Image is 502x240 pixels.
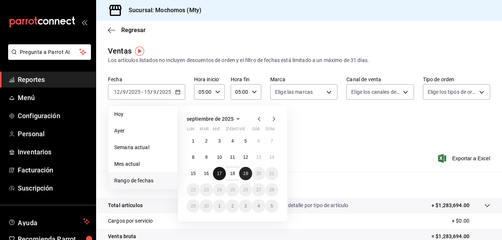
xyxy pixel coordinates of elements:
[135,47,144,56] img: Tooltip marker
[18,111,90,121] span: Configuración
[114,110,172,118] span: Hoy
[187,183,200,196] button: 22 de septiembre de 2025
[252,167,265,180] button: 20 de septiembre de 2025
[226,151,239,164] button: 11 de septiembre de 2025
[159,89,172,95] input: ----
[18,183,90,193] span: Suscripción
[128,89,141,95] input: ----
[252,134,265,148] button: 6 de septiembre de 2025
[252,151,265,164] button: 13 de septiembre de 2025
[192,138,194,144] abbr: 1 de septiembre de 2025
[230,187,235,192] abbr: 25 de septiembre de 2025
[239,127,245,134] abbr: viernes
[269,171,274,176] abbr: 21 de septiembre de 2025
[187,134,200,148] button: 1 de septiembre de 2025
[265,151,278,164] button: 14 de septiembre de 2025
[256,187,261,192] abbr: 27 de septiembre de 2025
[231,77,261,82] label: Hora fin
[194,77,225,82] label: Hora inicio
[121,27,146,34] span: Regresar
[150,89,153,95] span: /
[269,155,274,160] abbr: 14 de septiembre de 2025
[244,203,247,209] abbr: 3 de octubre de 2025
[256,171,261,176] abbr: 20 de septiembre de 2025
[252,127,260,134] abbr: sábado
[200,134,213,148] button: 2 de septiembre de 2025
[200,199,213,213] button: 30 de septiembre de 2025
[217,171,222,176] abbr: 17 de septiembre de 2025
[20,48,79,56] span: Pregunta a Parrot AI
[108,217,153,225] p: Cargos por servicio
[243,155,248,160] abbr: 12 de septiembre de 2025
[187,199,200,213] button: 29 de septiembre de 2025
[108,45,132,56] div: Ventas
[239,134,252,148] button: 5 de septiembre de 2025
[226,183,239,196] button: 25 de septiembre de 2025
[18,129,90,139] span: Personal
[265,199,278,213] button: 5 de octubre de 2025
[108,56,490,64] div: Los artículos listados no incluyen descuentos de orden y el filtro de fechas está limitado a un m...
[113,89,120,95] input: --
[204,203,208,209] abbr: 30 de septiembre de 2025
[265,183,278,196] button: 28 de septiembre de 2025
[452,217,490,225] p: + $0.00
[218,203,221,209] abbr: 1 de octubre de 2025
[200,127,208,134] abbr: martes
[120,89,122,95] span: /
[187,167,200,180] button: 15 de septiembre de 2025
[204,187,208,192] abbr: 23 de septiembre de 2025
[351,88,400,96] span: Elige los canales de venta
[108,77,185,82] label: Fecha
[423,77,490,82] label: Tipo de orden
[275,88,313,96] span: Elige las marcas
[18,217,80,226] span: Ayuda
[231,138,234,144] abbr: 4 de septiembre de 2025
[213,167,226,180] button: 17 de septiembre de 2025
[431,202,469,209] p: + $1,283,694.00
[192,155,194,160] abbr: 8 de septiembre de 2025
[440,154,490,163] button: Exportar a Excel
[187,114,242,123] button: septiembre de 2025
[187,151,200,164] button: 8 de septiembre de 2025
[114,177,172,185] span: Rango de fechas
[114,160,172,168] span: Mes actual
[205,138,208,144] abbr: 2 de septiembre de 2025
[243,187,248,192] abbr: 26 de septiembre de 2025
[191,203,196,209] abbr: 29 de septiembre de 2025
[346,77,414,82] label: Canal de venta
[122,89,126,95] input: --
[265,127,275,134] abbr: domingo
[217,187,222,192] abbr: 24 de septiembre de 2025
[239,167,252,180] button: 19 de septiembre de 2025
[187,127,194,134] abbr: lunes
[226,167,239,180] button: 18 de septiembre de 2025
[18,147,90,157] span: Inventarios
[18,93,90,103] span: Menú
[187,116,234,122] span: septiembre de 2025
[252,199,265,213] button: 4 de octubre de 2025
[239,183,252,196] button: 26 de septiembre de 2025
[226,199,239,213] button: 2 de octubre de 2025
[213,134,226,148] button: 3 de septiembre de 2025
[226,134,239,148] button: 4 de septiembre de 2025
[8,44,91,60] button: Pregunta a Parrot AI
[191,187,196,192] abbr: 22 de septiembre de 2025
[157,89,159,95] span: /
[265,167,278,180] button: 21 de septiembre de 2025
[144,89,150,95] input: --
[218,138,221,144] abbr: 3 de septiembre de 2025
[230,171,235,176] abbr: 18 de septiembre de 2025
[271,138,273,144] abbr: 7 de septiembre de 2025
[252,183,265,196] button: 27 de septiembre de 2025
[269,187,274,192] abbr: 28 de septiembre de 2025
[243,171,248,176] abbr: 19 de septiembre de 2025
[213,151,226,164] button: 10 de septiembre de 2025
[239,151,252,164] button: 12 de septiembre de 2025
[213,183,226,196] button: 24 de septiembre de 2025
[81,19,87,25] button: open_drawer_menu
[205,155,208,160] abbr: 9 de septiembre de 2025
[256,155,261,160] abbr: 13 de septiembre de 2025
[191,171,196,176] abbr: 15 de septiembre de 2025
[18,165,90,175] span: Facturación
